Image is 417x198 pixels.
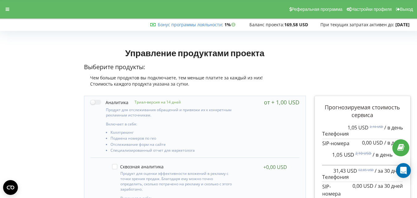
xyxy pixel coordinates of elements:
li: Подмена номеров по гео [111,136,237,142]
span: 1,05 USD [332,151,354,158]
span: / в день [373,151,393,158]
p: Выберите продукты: [84,63,306,72]
sup: 2,10 USD [355,151,371,156]
p: Телефония [322,125,403,137]
p: Продукт для оценки эффективности вложений в рекламу с точки зрения продаж. Благодаря ему можно то... [120,171,235,192]
span: 31,43 USD [333,167,357,174]
p: Продукт для отслеживания обращений и привязки их к конкретным рекламным источникам. [106,107,237,118]
strong: 169,58 USD [284,22,308,27]
a: Бонус программы лояльности [158,22,222,27]
p: Включает в себя: [106,121,237,127]
span: / в день [384,124,403,131]
div: Open Intercom Messenger [396,163,411,178]
label: Аналитика [90,99,128,106]
div: Чем больше продуктов вы подключаете, тем меньше платите за каждый из них! [84,75,306,81]
p: Прогнозируемая стоимость сервиса [322,103,403,119]
p: Телефония [322,168,403,181]
span: / в день [384,139,403,146]
li: Отслеживание форм на сайте [111,142,237,148]
span: : [158,22,223,27]
span: / за 30 дней [375,183,403,189]
div: Стоимость каждого продукта указана за сутки. [84,81,306,87]
div: от + 1,00 USD [264,99,299,105]
span: Настройки профиля [351,7,392,12]
span: 1,05 USD [348,124,369,131]
sup: 2,10 USD [370,124,383,129]
span: 0,00 USD [362,139,383,146]
span: Выход [400,7,413,12]
strong: [DATE] [395,22,410,27]
h1: Управление продуктами проекта [84,47,306,58]
li: Коллтрекинг [111,130,237,136]
span: При текущих затратах активен до: [320,22,394,27]
li: Специализированный отчет для маркетолога [111,148,237,154]
span: Реферальная программа [292,7,343,12]
span: 0,00 USD [352,183,373,189]
sup: 62,85 USD [358,168,373,172]
p: SIP-номера [322,140,403,147]
button: Open CMP widget [3,180,18,195]
div: +0,00 USD [263,164,287,170]
p: Триал-версия на 14 дней [128,99,181,105]
strong: 1% [224,22,237,27]
label: Сквозная аналитика [112,164,164,169]
span: / за 30 дней [375,167,403,174]
p: SIP-номера [322,183,403,197]
span: Баланс проекта: [249,22,284,27]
